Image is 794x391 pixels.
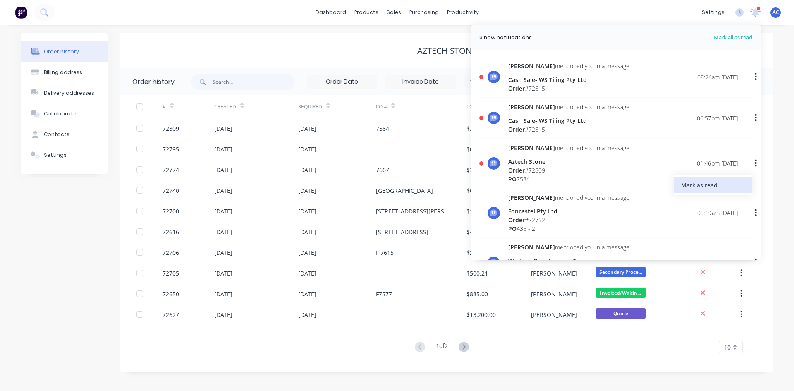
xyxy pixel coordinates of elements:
[479,34,532,42] div: 3 new notifications
[214,166,232,174] div: [DATE]
[376,166,389,174] div: 7667
[376,103,387,110] div: PO #
[466,269,488,278] div: $500.21
[466,166,488,174] div: $330.00
[44,131,69,138] div: Contacts
[214,228,232,236] div: [DATE]
[508,103,555,111] span: [PERSON_NAME]
[508,75,629,84] div: Cash Sale- WS Tiling Pty Ltd
[163,228,179,236] div: 72616
[376,124,389,133] div: 7584
[531,269,577,278] div: [PERSON_NAME]
[466,310,496,319] div: $13,200.00
[376,228,428,236] div: [STREET_ADDRESS]
[44,89,94,97] div: Delivery addresses
[466,95,531,118] div: Total Value
[21,83,108,103] button: Delivery addresses
[21,41,108,62] button: Order history
[298,124,316,133] div: [DATE]
[596,288,646,298] span: Invoiced/Waitin...
[21,124,108,145] button: Contacts
[684,34,752,42] span: Mark all as read
[508,243,555,251] span: [PERSON_NAME]
[21,103,108,124] button: Collaborate
[21,145,108,166] button: Settings
[386,76,455,88] input: Invoice Date
[466,207,493,216] div: $1,318.61
[466,145,481,154] div: $0.00
[772,9,779,16] span: AC
[214,186,232,195] div: [DATE]
[298,290,316,298] div: [DATE]
[508,84,525,92] span: Order
[508,216,525,224] span: Order
[531,290,577,298] div: [PERSON_NAME]
[508,144,555,152] span: [PERSON_NAME]
[298,166,316,174] div: [DATE]
[698,6,729,19] div: settings
[508,125,629,134] div: # 72815
[213,74,294,90] input: Search...
[15,6,27,19] img: Factory
[163,95,214,118] div: #
[163,166,179,174] div: 72774
[44,110,77,118] div: Collaborate
[44,48,79,55] div: Order history
[132,77,175,87] div: Order history
[376,95,466,118] div: PO #
[214,124,232,133] div: [DATE]
[376,207,450,216] div: [STREET_ADDRESS][PERSON_NAME]
[508,125,525,133] span: Order
[417,46,476,56] div: Aztech Stone
[508,193,629,202] div: mentioned you in a message
[163,207,179,216] div: 72700
[350,6,383,19] div: products
[596,308,646,319] span: Quote
[697,258,738,267] div: 08:43am [DATE]
[508,257,629,265] div: Western Distributors - Tiles
[21,62,108,83] button: Billing address
[214,145,232,154] div: [DATE]
[214,248,232,257] div: [DATE]
[376,248,394,257] div: F 7615
[508,194,555,201] span: [PERSON_NAME]
[508,166,525,174] span: Order
[697,209,738,217] div: 09:19am [DATE]
[298,95,376,118] div: Required
[508,224,629,233] div: 435 - 2
[697,159,738,168] div: 01:46pm [DATE]
[298,269,316,278] div: [DATE]
[163,310,179,319] div: 72627
[508,225,517,233] span: PO
[311,6,350,19] a: dashboard
[508,84,629,93] div: # 72815
[508,62,629,70] div: mentioned you in a message
[466,248,493,257] div: $2,351.25
[44,69,82,76] div: Billing address
[214,290,232,298] div: [DATE]
[508,243,629,252] div: mentioned you in a message
[163,103,166,110] div: #
[466,228,488,236] div: $433.82
[163,124,179,133] div: 72809
[508,62,555,70] span: [PERSON_NAME]
[298,103,322,110] div: Required
[298,186,316,195] div: [DATE]
[681,179,745,191] div: Mark as read
[376,186,433,195] div: [GEOGRAPHIC_DATA]
[466,290,488,298] div: $885.00
[466,124,493,133] div: $3,188.63
[298,248,316,257] div: [DATE]
[697,114,738,122] div: 06:57pm [DATE]
[163,290,179,298] div: 72650
[383,6,405,19] div: sales
[376,290,392,298] div: F7577
[214,269,232,278] div: [DATE]
[697,73,738,82] div: 08:26am [DATE]
[508,116,629,125] div: Cash Sale- WS Tiling Pty Ltd
[214,207,232,216] div: [DATE]
[436,341,448,353] div: 1 of 2
[508,216,629,224] div: # 72752
[214,103,236,110] div: Created
[508,175,629,183] div: 7584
